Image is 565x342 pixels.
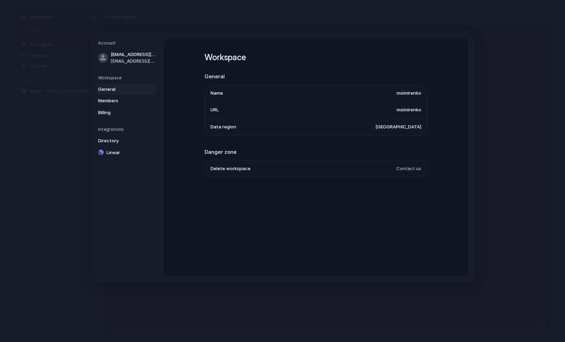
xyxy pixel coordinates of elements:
a: Billing [96,107,157,118]
span: Linear [106,149,151,156]
h5: Account [98,40,157,46]
a: [EMAIL_ADDRESS][DOMAIN_NAME][EMAIL_ADDRESS][DOMAIN_NAME] [96,49,157,66]
h5: Integrations [98,126,157,133]
span: Billing [98,109,143,116]
h2: General [205,73,427,81]
span: Delete workspace [210,165,250,172]
span: Contact us [396,165,421,172]
span: msimirenko [397,90,421,97]
h2: Danger zone [205,148,427,156]
span: msimirenko [397,106,421,113]
span: Name [210,90,223,97]
span: General [98,86,143,93]
span: URL [210,106,219,113]
span: [GEOGRAPHIC_DATA] [375,123,421,130]
a: Members [96,95,157,106]
h5: Workspace [98,74,157,81]
span: [EMAIL_ADDRESS][DOMAIN_NAME] [111,58,155,64]
span: Members [98,97,143,104]
span: Directory [98,137,143,144]
span: [EMAIL_ADDRESS][DOMAIN_NAME] [111,51,155,58]
span: Data region [210,123,236,130]
h1: Workspace [205,51,427,64]
a: General [96,83,157,95]
a: Directory [96,135,157,146]
a: Linear [96,147,157,158]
